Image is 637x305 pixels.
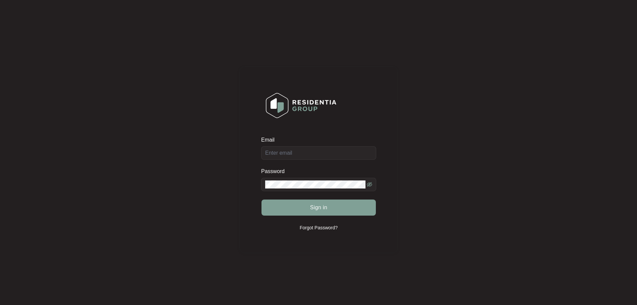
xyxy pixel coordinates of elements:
[261,200,376,216] button: Sign in
[261,168,290,175] label: Password
[265,180,365,188] input: Password
[367,182,372,187] span: eye-invisible
[261,137,279,143] label: Email
[261,146,376,160] input: Email
[261,88,341,123] img: Login Logo
[300,224,338,231] p: Forgot Password?
[310,204,327,212] span: Sign in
